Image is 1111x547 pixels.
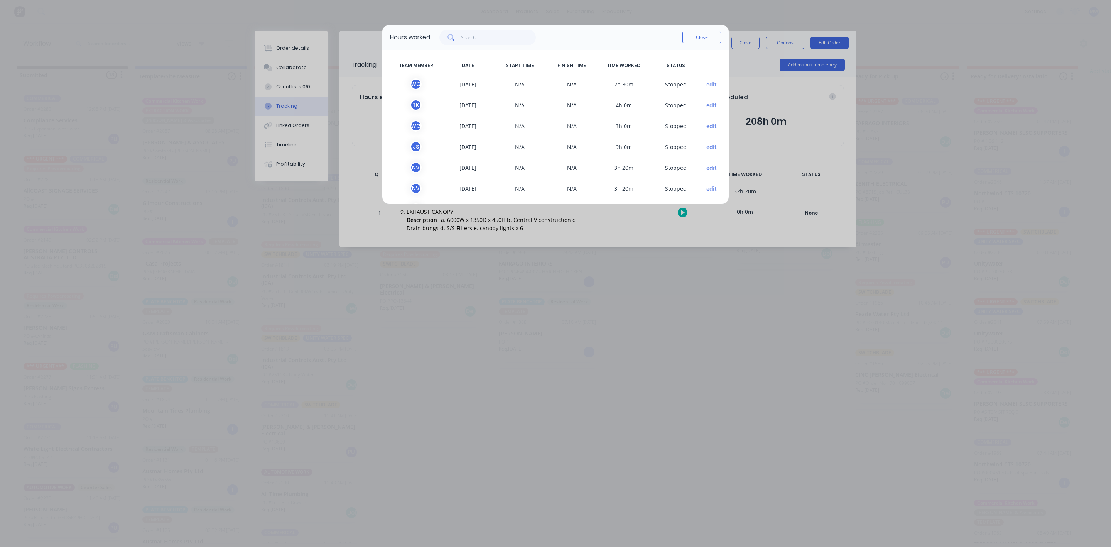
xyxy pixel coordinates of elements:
span: N/A [494,162,546,173]
span: N/A [494,99,546,111]
span: N/A [494,183,546,194]
span: N/A [546,162,598,173]
button: edit [706,143,717,151]
button: Close [682,32,721,43]
span: 3h 20m [598,162,650,173]
div: T K [410,99,422,111]
span: S topped [650,203,702,215]
span: S topped [650,162,702,173]
span: N/A [494,120,546,132]
span: [DATE] [442,203,494,215]
span: 4h 0m [598,203,650,215]
span: S topped [650,183,702,194]
span: TIME WORKED [598,62,650,69]
span: FINISH TIME [546,62,598,69]
button: edit [706,185,717,193]
span: DATE [442,62,494,69]
span: [DATE] [442,78,494,90]
span: N/A [546,183,598,194]
span: N/A [546,203,598,215]
button: edit [706,80,717,88]
span: N/A [546,120,598,132]
span: N/A [494,78,546,90]
span: N/A [546,78,598,90]
div: Hours worked [390,33,430,42]
span: 2h 30m [598,78,650,90]
span: STATUS [650,62,702,69]
span: [DATE] [442,183,494,194]
span: 9h 0m [598,141,650,152]
span: S topped [650,99,702,111]
span: S topped [650,120,702,132]
span: [DATE] [442,162,494,173]
span: [DATE] [442,99,494,111]
span: N/A [546,99,598,111]
div: J S [410,203,422,215]
span: N/A [494,141,546,152]
div: N V [410,183,422,194]
div: W G [410,120,422,132]
span: 3h 20m [598,183,650,194]
span: N/A [546,141,598,152]
span: 3h 0m [598,120,650,132]
div: J S [410,141,422,152]
span: 4h 0m [598,99,650,111]
span: S topped [650,78,702,90]
span: [DATE] [442,141,494,152]
span: S topped [650,141,702,152]
div: W G [410,78,422,90]
span: N/A [494,203,546,215]
span: START TIME [494,62,546,69]
div: N V [410,162,422,173]
button: edit [706,101,717,109]
button: edit [706,164,717,172]
span: [DATE] [442,120,494,132]
input: Search... [461,30,536,45]
span: TEAM MEMBER [390,62,442,69]
button: edit [706,122,717,130]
